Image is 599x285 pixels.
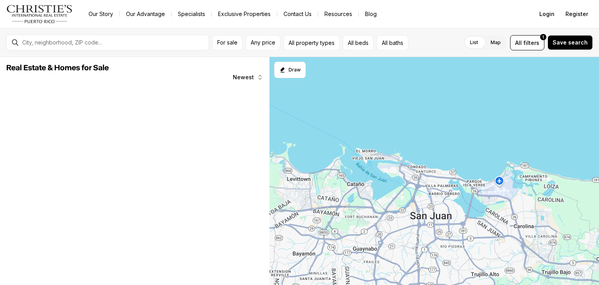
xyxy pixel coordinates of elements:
span: 1 [542,34,544,40]
label: List [464,36,484,50]
label: Map [484,36,507,50]
a: Resources [318,9,358,20]
button: Contact Us [277,9,318,20]
button: Save search [548,35,593,50]
span: Register [565,11,588,17]
span: Save search [553,39,588,46]
button: Any price [246,35,280,50]
span: Login [539,11,555,17]
span: Newest [233,74,254,80]
button: Login [535,6,559,22]
span: For sale [217,39,237,46]
a: Our Advantage [120,9,171,20]
button: Allfilters1 [510,35,544,50]
button: Start drawing [274,62,306,78]
span: filters [523,39,539,47]
button: For sale [212,35,243,50]
a: Exclusive Properties [212,9,277,20]
button: All baths [377,35,408,50]
button: Register [561,6,593,22]
a: Specialists [172,9,211,20]
span: All [515,39,522,47]
a: Blog [359,9,383,20]
a: Our Story [82,9,119,20]
span: Real Estate & Homes for Sale [6,64,109,72]
span: Any price [251,39,275,46]
button: Newest [228,69,268,85]
button: All property types [284,35,340,50]
button: All beds [343,35,374,50]
img: logo [6,5,73,23]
